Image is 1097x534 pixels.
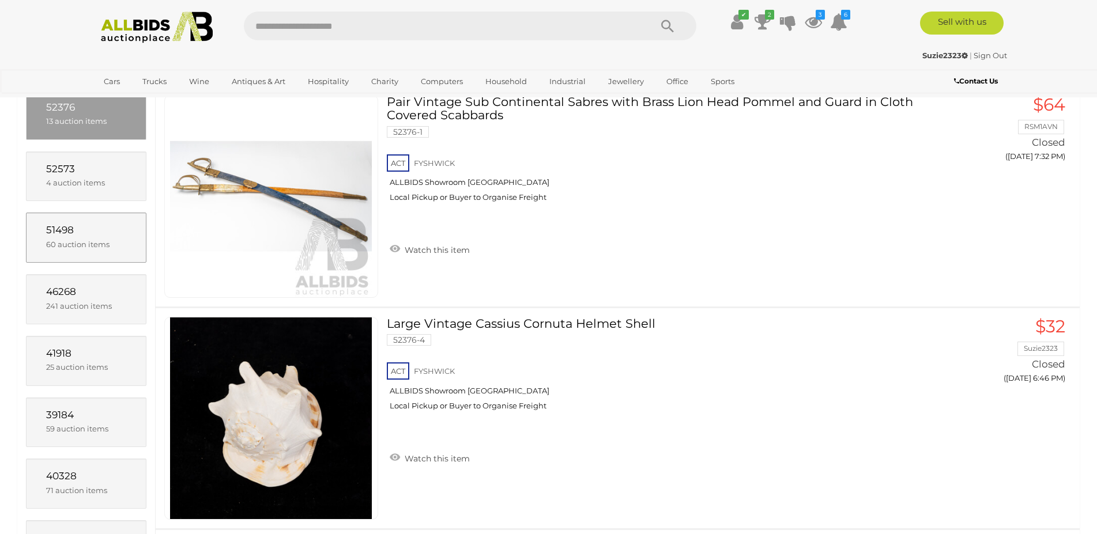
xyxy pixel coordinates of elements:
[765,10,774,20] i: 2
[922,51,968,60] strong: Suzie2323
[46,163,75,175] span: 52573
[805,12,822,32] a: 3
[135,72,174,91] a: Trucks
[300,72,356,91] a: Hospitality
[364,72,406,91] a: Charity
[46,486,107,495] span: 71 auction items
[387,240,473,257] a: Watch this item
[46,101,75,113] span: 52376
[954,75,1001,88] a: Contact Us
[46,240,110,249] span: 60 auction items
[478,72,534,91] a: Household
[841,10,850,20] i: 6
[754,12,771,32] a: 2
[922,51,970,60] a: Suzie2323
[46,424,108,433] span: 59 auction items
[1035,316,1065,337] span: $32
[639,12,696,40] button: Search
[182,72,217,91] a: Wine
[46,347,71,359] span: 41918
[170,96,372,297] img: 52376-1a.jpg
[96,91,193,110] a: [GEOGRAPHIC_DATA]
[738,10,749,20] i: ✔
[224,72,293,91] a: Antiques & Art
[542,72,593,91] a: Industrial
[46,116,107,126] span: 13 auction items
[46,178,105,187] span: 4 auction items
[395,95,917,211] a: Pair Vintage Sub Continental Sabres with Brass Lion Head Pommel and Guard in Cloth Covered Scabba...
[95,12,220,43] img: Allbids.com.au
[954,77,998,85] b: Contact Us
[413,72,470,91] a: Computers
[920,12,1004,35] a: Sell with us
[46,224,74,236] span: 51498
[46,301,112,310] span: 241 auction items
[46,470,77,482] span: 40328
[96,72,127,91] a: Cars
[816,10,825,20] i: 3
[729,12,746,32] a: ✔
[934,95,1068,167] a: $64 RSM1AVN Closed ([DATE] 7:32 PM)
[395,317,917,419] a: Large Vintage Cassius Cornuta Helmet Shell 52376-4 ACT FYSHWICK ALLBIDS Showroom [GEOGRAPHIC_DATA...
[974,51,1007,60] a: Sign Out
[387,449,473,466] a: Watch this item
[402,453,470,464] span: Watch this item
[970,51,972,60] span: |
[170,317,372,519] img: 52376-4a.jpg
[46,409,74,421] span: 39184
[46,362,108,372] span: 25 auction items
[659,72,696,91] a: Office
[830,12,847,32] a: 6
[601,72,651,91] a: Jewellery
[934,317,1068,389] a: $32 Suzie2323 Closed ([DATE] 6:46 PM)
[402,245,470,255] span: Watch this item
[703,72,742,91] a: Sports
[46,286,76,297] span: 46268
